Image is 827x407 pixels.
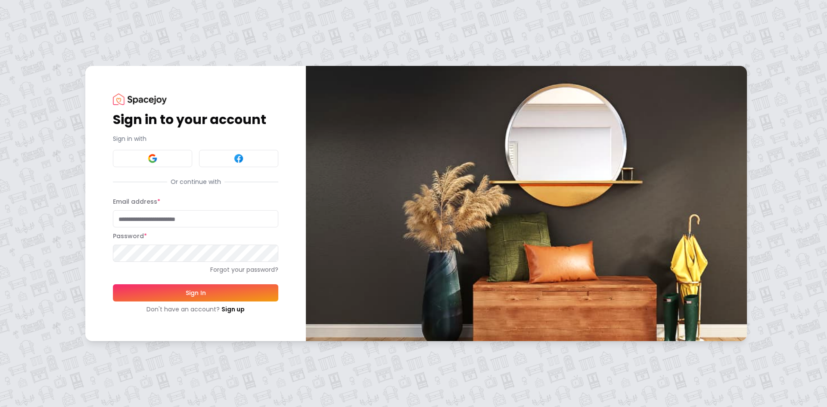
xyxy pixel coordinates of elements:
img: Facebook signin [233,153,244,164]
button: Sign In [113,284,278,301]
div: Don't have an account? [113,305,278,314]
img: banner [306,66,747,341]
label: Password [113,232,147,240]
img: Google signin [147,153,158,164]
span: Or continue with [167,177,224,186]
label: Email address [113,197,160,206]
p: Sign in with [113,134,278,143]
h1: Sign in to your account [113,112,278,127]
img: Spacejoy Logo [113,93,167,105]
a: Sign up [221,305,245,314]
a: Forgot your password? [113,265,278,274]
